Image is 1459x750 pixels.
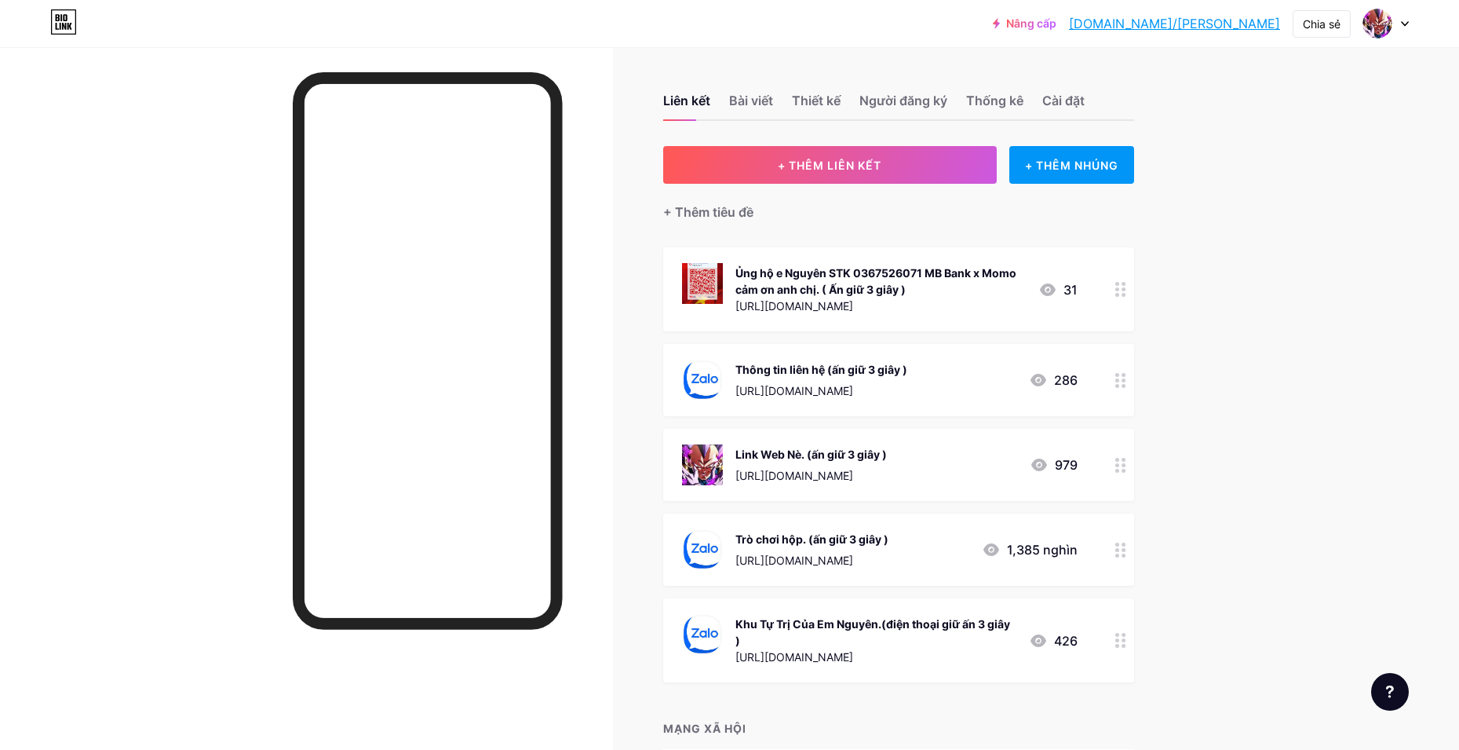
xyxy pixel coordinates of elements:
[1069,14,1280,33] a: [DOMAIN_NAME]/[PERSON_NAME]
[729,93,773,108] font: Bài viết
[1007,542,1078,558] font: 1,385 nghìn
[682,614,723,655] img: Khu Tự Trị Của Em Nguyên.(điện thoại giữ ấn 3 giây )
[682,529,723,570] img: Trò chơi hộp. (ấn giữ 3 giây )
[735,299,853,313] font: [URL][DOMAIN_NAME]
[1069,16,1280,31] font: [DOMAIN_NAME]/[PERSON_NAME]
[778,159,881,172] font: + THÊM LIÊN KẾT
[735,448,887,461] font: Link Web Nè. (ấn giữ 3 giây )
[1055,457,1078,473] font: 979
[1025,159,1118,172] font: + THÊM NHÚNG
[735,266,1016,296] font: Ủng hộ e Nguyên STK 0367526071 MB Bank x Momo cảm ơn anh chị. ( Ấn giữ 3 giây )
[1042,93,1085,108] font: Cài đặt
[859,93,947,108] font: Người đăng ký
[663,722,746,735] font: MẠNG XÃ HỘI
[735,650,853,664] font: [URL][DOMAIN_NAME]
[1362,9,1392,38] img: Jr Nguyên
[735,469,853,482] font: [URL][DOMAIN_NAME]
[663,204,753,220] font: + Thêm tiêu đề
[1054,372,1078,388] font: 286
[1063,282,1078,298] font: 31
[663,146,997,184] button: + THÊM LIÊN KẾT
[735,532,888,546] font: Trò chơi hộp. (ấn giữ 3 giây )
[1006,16,1056,30] font: Nâng cấp
[966,93,1023,108] font: Thống kê
[682,445,723,485] img: Link Web Nè. (ấn giữ 3 giây )
[735,554,853,567] font: [URL][DOMAIN_NAME]
[1054,633,1078,649] font: 426
[792,93,841,108] font: Thiết kế
[1303,17,1340,31] font: Chia sẻ
[735,363,907,376] font: Thông tin liên hệ (ấn giữ 3 giây )
[735,384,853,397] font: [URL][DOMAIN_NAME]
[735,617,1010,647] font: Khu Tự Trị Của Em Nguyên.(điện thoại giữ ấn 3 giây )
[682,360,723,401] img: Thông tin liên hệ (ấn giữ 3 giây )
[682,263,723,304] img: Ủng hộ e Nguyên STK 0367526071 MB Bank x Momo cảm ơn anh chị. ( Ấn giữ 3 giây )
[663,93,710,108] font: Liên kết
